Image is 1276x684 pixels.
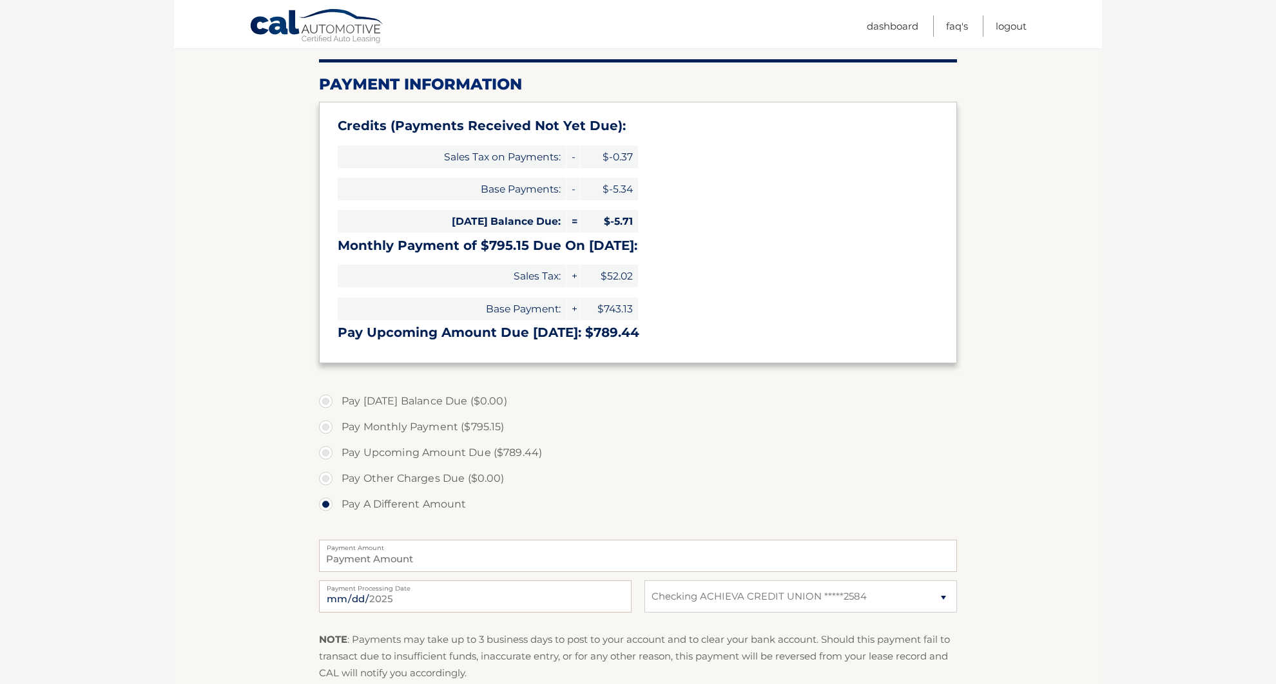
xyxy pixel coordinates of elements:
[566,298,579,320] span: +
[338,265,566,287] span: Sales Tax:
[580,146,638,168] span: $-0.37
[566,265,579,287] span: +
[319,580,632,591] label: Payment Processing Date
[338,298,566,320] span: Base Payment:
[580,265,638,287] span: $52.02
[319,414,957,440] label: Pay Monthly Payment ($795.15)
[338,146,566,168] span: Sales Tax on Payments:
[338,118,938,134] h3: Credits (Payments Received Not Yet Due):
[319,631,957,682] p: : Payments may take up to 3 business days to post to your account and to clear your bank account....
[338,325,938,341] h3: Pay Upcoming Amount Due [DATE]: $789.44
[580,210,638,233] span: $-5.71
[566,178,579,200] span: -
[338,178,566,200] span: Base Payments:
[580,298,638,320] span: $743.13
[946,15,968,37] a: FAQ's
[338,210,566,233] span: [DATE] Balance Due:
[319,440,957,466] label: Pay Upcoming Amount Due ($789.44)
[319,388,957,414] label: Pay [DATE] Balance Due ($0.00)
[580,178,638,200] span: $-5.34
[319,491,957,517] label: Pay A Different Amount
[319,580,632,613] input: Payment Date
[319,540,957,550] label: Payment Amount
[338,238,938,254] h3: Monthly Payment of $795.15 Due On [DATE]:
[319,633,347,645] strong: NOTE
[249,8,385,46] a: Cal Automotive
[319,466,957,491] label: Pay Other Charges Due ($0.00)
[319,75,957,94] h2: Payment Information
[566,210,579,233] span: =
[319,540,957,572] input: Payment Amount
[867,15,918,37] a: Dashboard
[566,146,579,168] span: -
[996,15,1027,37] a: Logout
